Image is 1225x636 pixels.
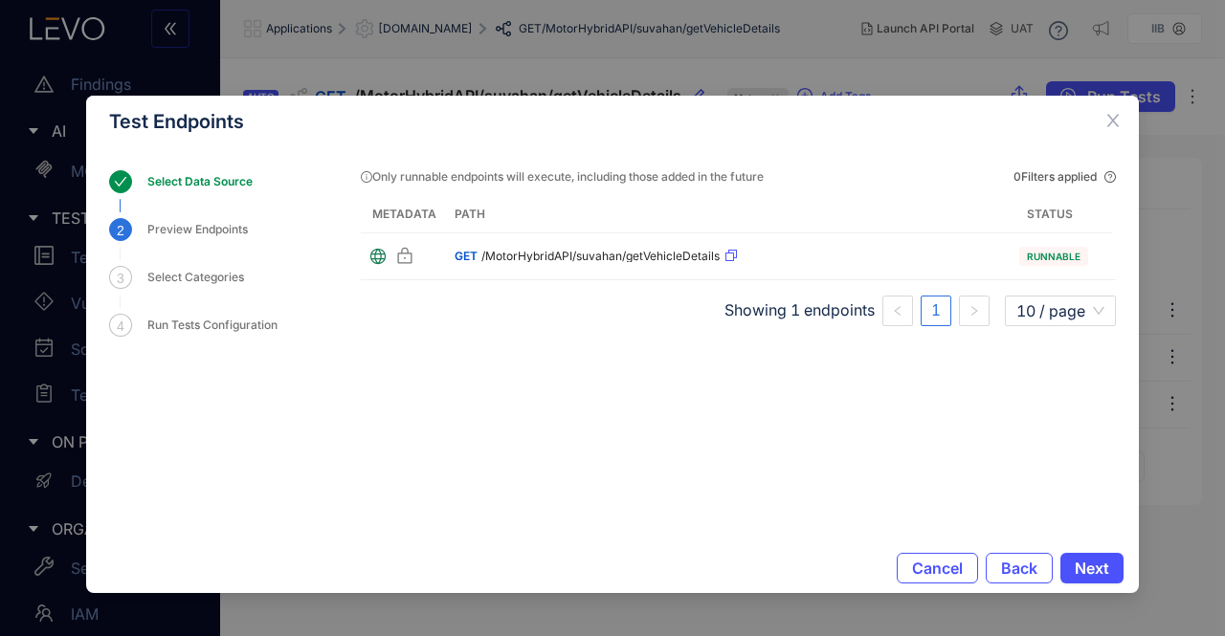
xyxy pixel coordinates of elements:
[117,318,124,334] span: 4
[361,170,764,185] div: Only runnable endpoints will execute, including those added in the future
[1087,96,1139,147] button: Close
[969,305,980,317] span: right
[959,296,990,326] button: right
[147,314,289,337] div: Run Tests Configuration
[361,196,447,233] th: metadata
[109,314,361,360] div: 4Run Tests Configuration
[921,296,951,326] li: 1
[882,296,913,326] li: Previous Page
[114,175,127,188] span: check
[447,196,988,233] th: Path
[1075,559,1109,577] span: Next
[959,296,990,326] li: Next Page
[1104,171,1116,183] span: question-circle
[1060,553,1124,583] button: Next
[109,218,361,264] div: 2Preview Endpoints
[109,266,361,312] div: 3Select Categories
[117,223,124,238] span: 2
[892,305,903,317] span: left
[147,266,256,289] div: Select Categories
[147,218,259,241] div: Preview Endpoints
[455,249,478,263] span: GET
[912,559,963,577] span: Cancel
[109,170,361,216] div: Select Data Source
[922,296,950,325] a: 1
[361,171,372,183] span: info-circle
[1013,170,1116,185] div: 0 Filters applied
[1104,112,1122,129] span: close
[986,553,1053,583] button: Back
[1019,247,1088,266] span: Runnable
[1001,559,1037,577] span: Back
[481,250,720,263] span: /MotorHybridAPI/suvahan/getVehicleDetails
[1016,296,1104,325] span: 10 / page
[897,553,978,583] button: Cancel
[109,111,1116,132] div: Test Endpoints
[882,296,913,326] button: left
[1005,296,1116,326] div: Page Size
[724,296,875,326] li: Showing 1 endpoints
[988,196,1112,233] th: Status
[147,170,264,193] div: Select Data Source
[117,271,124,286] span: 3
